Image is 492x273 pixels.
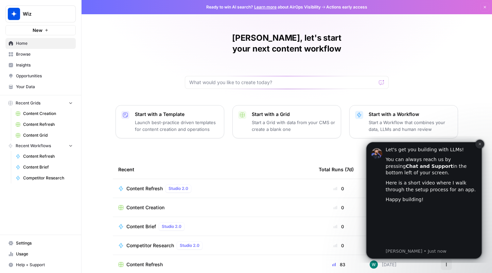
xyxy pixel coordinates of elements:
button: Dismiss notification [119,4,128,13]
div: 0 [319,242,359,249]
span: Help + Support [16,262,73,268]
span: Studio 2.0 [162,223,181,230]
button: Help + Support [5,259,76,270]
a: Content Refresh [118,261,308,268]
span: Studio 2.0 [180,242,199,249]
div: 0 [319,204,359,211]
button: Start with a TemplateLaunch best-practice driven templates for content creation and operations [116,105,224,138]
span: Content Refresh [126,261,163,268]
div: Total Runs (7d) [319,160,354,179]
p: Message from Steven, sent Just now [30,112,121,118]
span: Content Creation [126,204,164,211]
span: Ready to win AI search? about AirOps Visibility [206,4,321,10]
a: Content Creation [118,204,308,211]
img: Wiz Logo [8,8,20,20]
a: Competitor ResearchStudio 2.0 [118,241,308,250]
a: Learn more [254,4,277,9]
iframe: youtube [30,71,121,111]
a: Home [5,38,76,49]
a: Content Brief [13,162,76,173]
button: Start with a WorkflowStart a Workflow that combines your data, LLMs and human review [349,105,458,138]
span: Content Creation [23,111,73,117]
span: Wiz [23,11,64,17]
p: Launch best-practice driven templates for content creation and operations [135,119,218,133]
span: Content Refresh [126,185,163,192]
a: Browse [5,49,76,60]
div: 0 [319,223,359,230]
div: 83 [319,261,359,268]
p: Start with a Workflow [369,111,452,118]
button: Recent Grids [5,98,76,108]
span: Home [16,40,73,46]
a: Opportunities [5,71,76,81]
span: Studio 2.0 [169,186,188,192]
span: Your Data [16,84,73,90]
img: vaiar9hhcrg879pubqop5lsxqhgw [370,260,378,269]
a: Settings [5,238,76,249]
span: Recent Workflows [16,143,51,149]
span: Competitor Research [23,175,73,181]
span: Content Brief [23,164,73,170]
p: Start a Workflow that combines your data, LLMs and human review [369,119,452,133]
a: Content Grid [13,130,76,141]
h1: [PERSON_NAME], let's start your next content workflow [185,33,389,54]
iframe: Intercom notifications message [356,136,492,263]
span: Content Refresh [23,153,73,159]
span: Settings [16,240,73,246]
span: Opportunities [16,73,73,79]
a: Your Data [5,81,76,92]
p: Start with a Grid [252,111,335,118]
a: Usage [5,249,76,259]
button: Workspace: Wiz [5,5,76,22]
button: Start with a GridStart a Grid with data from your CMS or create a blank one [232,105,341,138]
span: Insights [16,62,73,68]
span: Competitor Research [126,242,174,249]
input: What would you like to create today? [189,79,376,86]
span: Content Grid [23,132,73,138]
a: Content RefreshStudio 2.0 [118,184,308,193]
p: Start a Grid with data from your CMS or create a blank one [252,119,335,133]
span: Browse [16,51,73,57]
span: Recent Grids [16,100,40,106]
button: Recent Workflows [5,141,76,151]
div: Recent [118,160,308,179]
div: [DATE] [370,260,397,269]
a: Competitor Research [13,173,76,183]
a: Content Refresh [13,151,76,162]
button: New [5,25,76,35]
div: 0 [319,185,359,192]
span: Content Refresh [23,121,73,128]
span: Actions early access [326,4,367,10]
span: Usage [16,251,73,257]
p: Start with a Template [135,111,218,118]
a: Insights [5,60,76,71]
a: Content BriefStudio 2.0 [118,222,308,231]
span: Content Brief [126,223,156,230]
a: Content Refresh [13,119,76,130]
span: New [33,27,42,34]
a: Content Creation [13,108,76,119]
